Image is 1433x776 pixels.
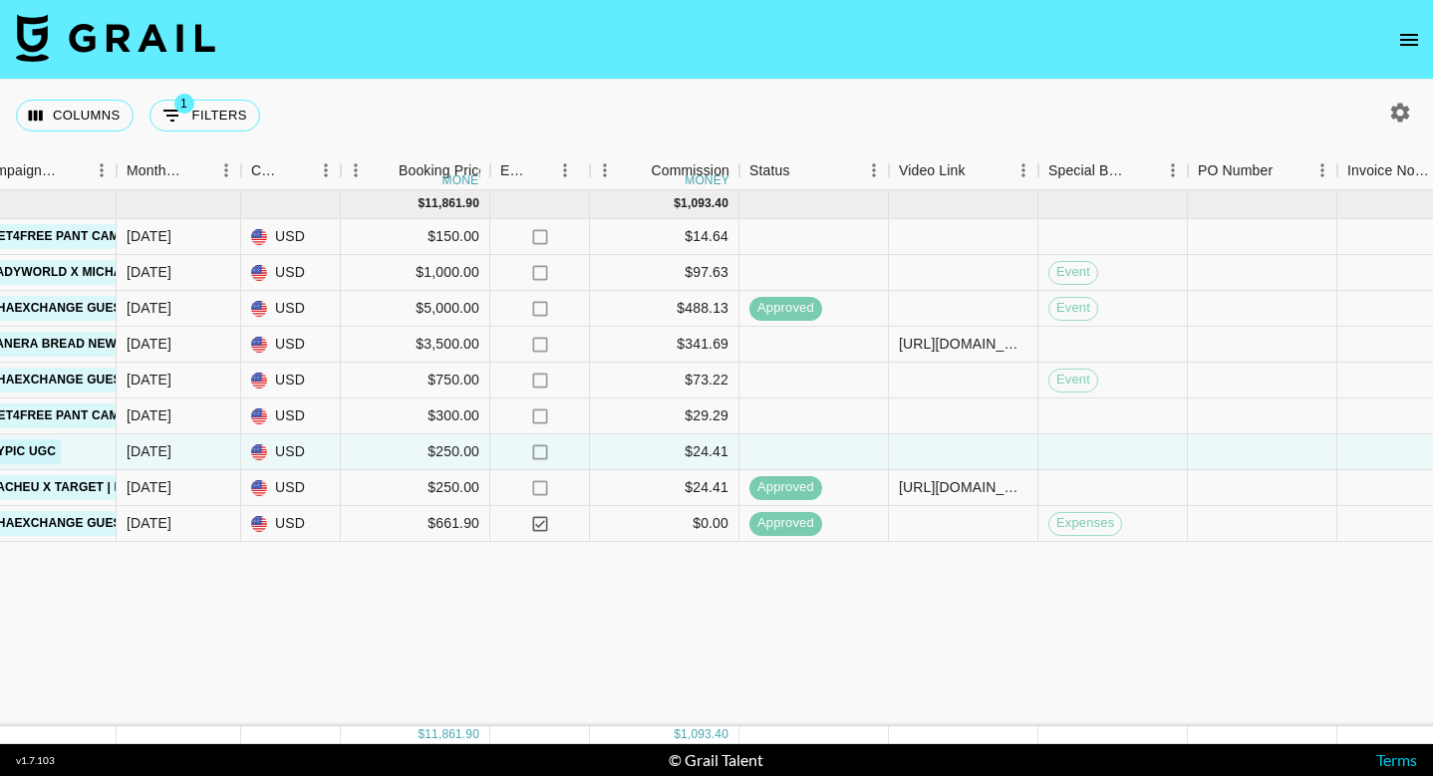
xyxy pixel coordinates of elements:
div: https://www.tiktok.com/@kaitogden/video/7551832601464425759?_r=1&_t=ZT-8zraXqtcMyk [899,477,1027,497]
div: USD [241,327,341,363]
div: Status [749,151,790,190]
button: open drawer [1389,20,1429,60]
div: PO Number [1198,151,1273,190]
div: Currency [251,151,283,190]
div: $300.00 [341,398,490,434]
div: Sep '25 [127,405,171,425]
button: Show filters [149,100,260,131]
button: Menu [311,155,341,185]
a: Terms [1376,750,1417,769]
span: Event [1049,371,1097,389]
span: 1 [174,94,194,114]
button: Sort [623,156,651,184]
div: v 1.7.103 [16,754,55,767]
div: Month Due [117,151,241,190]
button: Sort [1130,156,1158,184]
div: 1,093.40 [681,726,728,743]
div: Month Due [127,151,183,190]
div: Invoice Notes [1347,151,1429,190]
div: USD [241,363,341,398]
div: Status [739,151,889,190]
div: Video Link [899,151,966,190]
div: $250.00 [341,470,490,506]
img: Grail Talent [16,14,215,62]
div: USD [241,398,341,434]
span: approved [749,299,822,318]
div: $24.41 [590,434,739,470]
div: Sep '25 [127,334,171,354]
div: Special Booking Type [1038,151,1188,190]
div: $3,500.00 [341,327,490,363]
div: Sep '25 [127,226,171,246]
div: Sep '25 [127,513,171,533]
div: $1,000.00 [341,255,490,291]
div: © Grail Talent [669,750,763,770]
div: Sep '25 [127,441,171,461]
div: Video Link [889,151,1038,190]
button: Menu [341,155,371,185]
button: Menu [590,155,620,185]
div: PO Number [1188,151,1337,190]
div: $341.69 [590,327,739,363]
div: $250.00 [341,434,490,470]
div: USD [241,434,341,470]
div: $750.00 [341,363,490,398]
button: Sort [283,156,311,184]
button: Sort [59,156,87,184]
div: USD [241,470,341,506]
div: Sep '25 [127,298,171,318]
div: 11,861.90 [425,195,479,212]
button: Menu [1158,155,1188,185]
div: $97.63 [590,255,739,291]
span: Event [1049,263,1097,282]
div: 11,861.90 [425,726,479,743]
div: Sep '25 [127,262,171,282]
div: $14.64 [590,219,739,255]
div: Sep '25 [127,477,171,497]
div: $0.00 [590,506,739,542]
div: Expenses: Remove Commission? [500,151,528,190]
button: Sort [528,156,556,184]
div: $ [674,726,681,743]
div: 1,093.40 [681,195,728,212]
span: Expenses [1049,514,1121,533]
div: $150.00 [341,219,490,255]
div: USD [241,506,341,542]
div: $661.90 [341,506,490,542]
button: Sort [183,156,211,184]
button: Sort [790,156,818,184]
button: Select columns [16,100,134,131]
button: Menu [211,155,241,185]
button: Menu [859,155,889,185]
div: Currency [241,151,341,190]
span: approved [749,514,822,533]
button: Menu [87,155,117,185]
div: USD [241,219,341,255]
div: Booking Price [399,151,486,190]
button: Menu [1307,155,1337,185]
div: https://www.instagram.com/reel/DOhKG6_jV0_/?igsh=anBmanp1bTlwOXNm https://www.tiktok.com/t/ZTM13K... [899,334,1027,354]
span: approved [749,478,822,497]
div: money [685,174,729,186]
button: Sort [966,156,994,184]
div: $73.22 [590,363,739,398]
div: $29.29 [590,398,739,434]
div: Special Booking Type [1048,151,1130,190]
div: $488.13 [590,291,739,327]
button: Sort [1273,156,1300,184]
span: Event [1049,299,1097,318]
div: $ [674,195,681,212]
div: Commission [651,151,729,190]
button: Menu [1008,155,1038,185]
div: $24.41 [590,470,739,506]
div: USD [241,291,341,327]
div: $ [418,726,425,743]
div: Sep '25 [127,370,171,389]
div: $ [418,195,425,212]
div: $5,000.00 [341,291,490,327]
button: Sort [371,156,399,184]
div: money [442,174,487,186]
div: USD [241,255,341,291]
div: Expenses: Remove Commission? [490,151,590,190]
button: Menu [550,155,580,185]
